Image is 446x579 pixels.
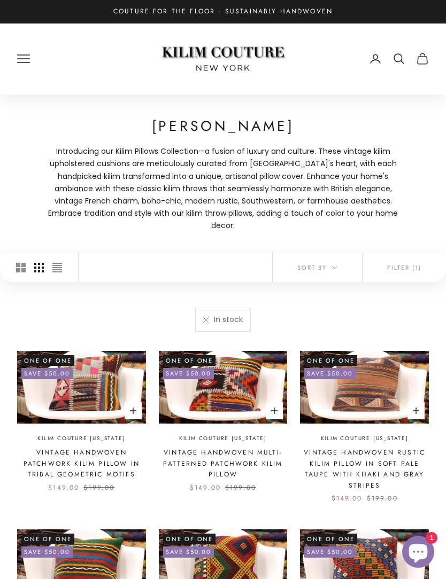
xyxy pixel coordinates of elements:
button: Switch to larger product images [16,253,26,282]
span: One of One [21,534,74,544]
a: Remove filter "In stock" [203,317,209,323]
a: Vintage Handwoven Rustic Kilim Pillow in Soft Pale Taupe with Khaki and Gray Stripes [300,447,429,491]
span: One of One [304,534,357,544]
span: One of One [21,355,74,366]
on-sale-badge: Save $50.00 [304,546,356,557]
img: Logo of Kilim Couture New York [156,34,290,84]
button: Sort by [273,253,362,282]
inbox-online-store-chat: Shopify online store chat [399,536,437,570]
a: Kilim Couture [US_STATE] [37,434,125,443]
on-sale-badge: Save $50.00 [163,546,214,557]
nav: Secondary navigation [369,52,429,65]
compare-at-price: $199.00 [225,482,256,493]
img: Vintage Handwoven Kilim Pillow. Crafted from authentic Turkish kilim fragments, this unique decor... [300,351,429,424]
span: Sort by [297,263,337,272]
on-sale-badge: Save $50.00 [163,368,214,379]
span: One of One [304,355,357,366]
span: One of One [163,534,216,544]
a: Vintage Handwoven Multi-Patterned Patchwork Kilim Pillow [159,447,288,480]
compare-at-price: $199.00 [83,482,114,493]
nav: Primary navigation [17,52,135,65]
button: Filter (1) [363,253,446,282]
compare-at-price: $199.00 [367,493,398,504]
p: Introducing our Kilim Pillows Collection a fusion of luxury and culture. These vintage kilim upho... [41,145,405,232]
a: Kilim Couture [US_STATE] [179,434,267,443]
on-sale-badge: Save $50.00 [21,368,73,379]
span: In stock [214,314,243,326]
button: Switch to smaller product images [34,253,44,282]
sale-price: $149.00 [48,482,79,493]
on-sale-badge: Save $50.00 [21,546,73,557]
span: — [198,145,205,158]
sale-price: $149.00 [190,482,221,493]
sale-price: $149.00 [332,493,363,504]
a: Vintage Handwoven Patchwork Kilim Pillow in Tribal Geometric Motifs [17,447,146,480]
span: One of One [163,355,216,366]
img: Vintage handwoven patchwork kilim pillow with geometric tribal motifs, crafted from repurposed mi... [17,351,146,424]
p: Couture for the Floor · Sustainably Handwoven [113,6,333,17]
a: Kilim Couture [US_STATE] [321,434,409,443]
button: Switch to compact product images [52,253,62,282]
on-sale-badge: Save $50.00 [304,368,356,379]
h1: [PERSON_NAME] [41,116,405,137]
img: Vintage Patchwork Kilim Pillow. Handwoven from carefully selected vintage kilim fragments, this o... [159,351,288,424]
